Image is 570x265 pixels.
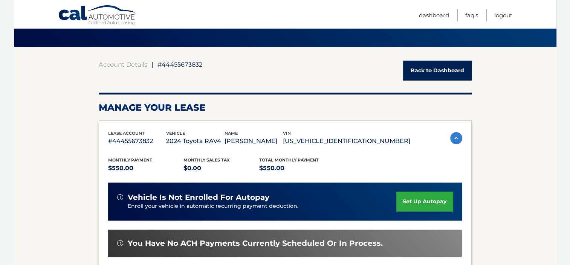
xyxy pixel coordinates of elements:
p: $0.00 [183,163,259,174]
span: vin [283,131,291,136]
p: 2024 Toyota RAV4 [166,136,225,146]
span: #44455673832 [157,61,202,68]
p: Enroll your vehicle in automatic recurring payment deduction. [128,202,397,210]
a: Logout [494,9,512,21]
p: #44455673832 [108,136,167,146]
p: $550.00 [259,163,335,174]
img: alert-white.svg [117,240,123,246]
a: Dashboard [419,9,449,21]
a: set up autopay [396,192,453,212]
h2: Manage Your Lease [99,102,472,113]
a: Account Details [99,61,147,68]
p: [US_VEHICLE_IDENTIFICATION_NUMBER] [283,136,410,146]
span: Monthly Payment [108,157,152,163]
p: [PERSON_NAME] [225,136,283,146]
a: Back to Dashboard [403,61,472,81]
span: lease account [108,131,145,136]
img: accordion-active.svg [450,132,462,144]
span: name [225,131,238,136]
span: Total Monthly Payment [259,157,319,163]
span: You have no ACH payments currently scheduled or in process. [128,239,383,248]
span: vehicle [166,131,185,136]
span: vehicle is not enrolled for autopay [128,193,269,202]
a: Cal Automotive [58,5,137,27]
a: FAQ's [465,9,478,21]
span: | [151,61,153,68]
img: alert-white.svg [117,194,123,200]
span: Monthly sales Tax [183,157,230,163]
p: $550.00 [108,163,184,174]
